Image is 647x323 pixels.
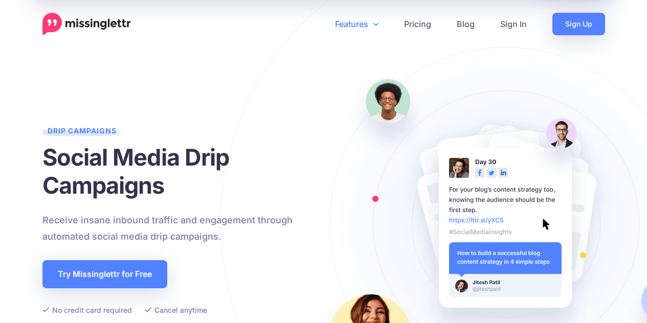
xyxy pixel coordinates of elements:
p: Receive insane inbound traffic and engagement through automated social media drip campaigns. [42,212,331,245]
span: Drip Campaigns [42,126,122,140]
li: No credit card required [42,304,132,316]
a: Try Missinglettr for Free [42,260,167,288]
a: Pricing [391,13,444,35]
a: Features [322,13,391,35]
li: Cancel anytime [145,304,207,316]
a: Blog [444,13,487,35]
a: Sign In [487,13,540,35]
a: Sign Up [552,13,605,35]
h1: Social Media Drip Campaigns [42,143,331,199]
a: Home [42,13,131,35]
